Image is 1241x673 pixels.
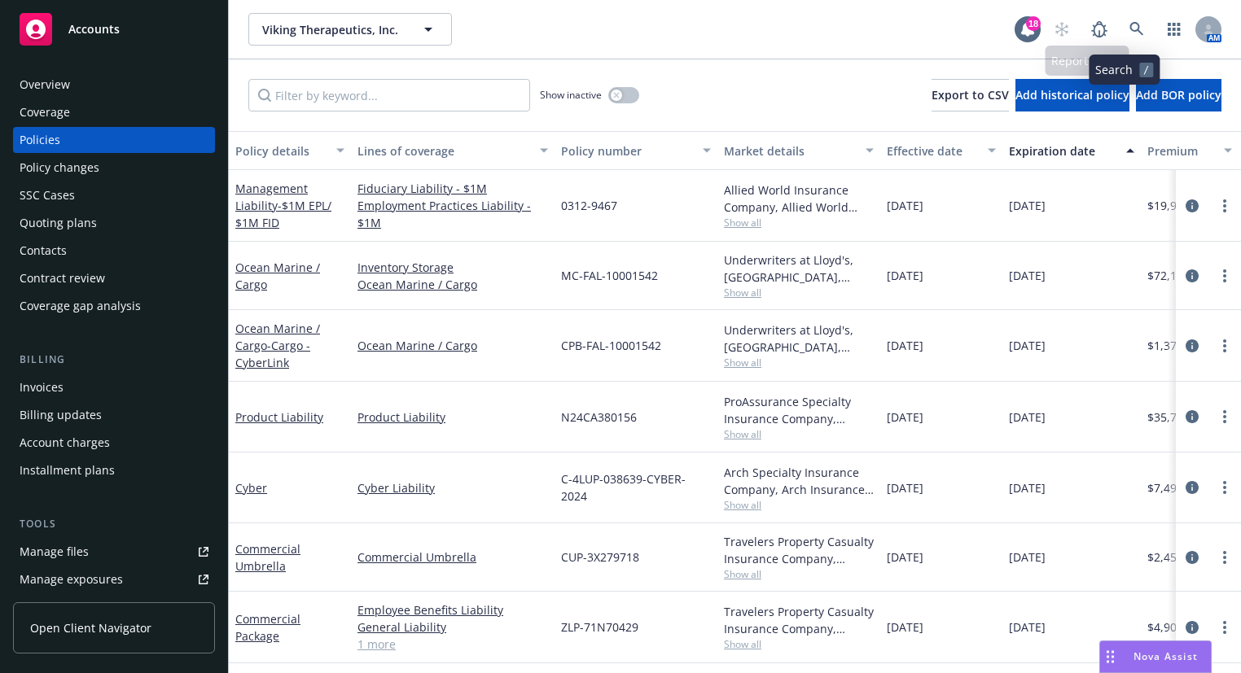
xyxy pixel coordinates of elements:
[20,72,70,98] div: Overview
[357,180,548,197] a: Fiduciary Liability - $1M
[1147,479,1199,496] span: $7,498.00
[1182,336,1202,356] a: circleInformation
[13,238,215,264] a: Contacts
[357,409,548,426] a: Product Liability
[357,197,548,231] a: Employment Practices Liability - $1M
[724,393,874,427] div: ProAssurance Specialty Insurance Company, Medmarc
[235,181,331,230] a: Management Liability
[1009,479,1046,496] span: [DATE]
[68,23,120,36] span: Accounts
[20,127,60,153] div: Policies
[1009,548,1046,566] span: [DATE]
[1215,196,1234,216] a: more
[1147,142,1214,160] div: Premium
[1215,407,1234,426] a: more
[1158,13,1191,46] a: Switch app
[235,142,327,160] div: Policy details
[20,566,123,592] div: Manage exposures
[20,238,67,264] div: Contacts
[235,260,320,292] a: Ocean Marine / Cargo
[13,516,215,532] div: Tools
[1215,618,1234,637] a: more
[1009,267,1046,284] span: [DATE]
[1002,131,1141,170] button: Expiration date
[20,99,70,125] div: Coverage
[887,618,923,636] span: [DATE]
[357,601,548,618] a: Employee Benefits Liability
[229,131,351,170] button: Policy details
[561,337,661,354] span: CPB-FAL-10001542
[1134,649,1198,663] span: Nova Assist
[724,142,856,160] div: Market details
[235,541,300,574] a: Commercial Umbrella
[20,265,105,291] div: Contract review
[887,142,978,160] div: Effective date
[1009,409,1046,426] span: [DATE]
[357,636,548,653] a: 1 more
[20,402,102,428] div: Billing updates
[13,265,215,291] a: Contract review
[724,464,874,498] div: Arch Specialty Insurance Company, Arch Insurance Company, Coalition Insurance Solutions (MGA)
[13,539,215,565] a: Manage files
[1182,618,1202,637] a: circleInformation
[724,216,874,229] span: Show all
[357,618,548,636] a: General Liability
[724,181,874,216] div: Allied World Insurance Company, Allied World Assurance Company (AWAC)
[1215,336,1234,356] a: more
[1147,548,1199,566] span: $2,453.00
[1215,266,1234,286] a: more
[724,321,874,356] div: Underwriters at Lloyd's, [GEOGRAPHIC_DATA], [PERSON_NAME] of [GEOGRAPHIC_DATA], [PERSON_NAME] Cargo
[235,480,267,496] a: Cyber
[1182,196,1202,216] a: circleInformation
[1100,641,1120,672] div: Drag to move
[724,286,874,299] span: Show all
[235,198,331,230] span: - $1M EPL/ $1M FID
[13,155,215,181] a: Policy changes
[13,127,215,153] a: Policies
[1182,548,1202,567] a: circleInformation
[235,409,323,425] a: Product Liability
[724,567,874,581] span: Show all
[1083,13,1116,46] a: Report a Bug
[880,131,1002,170] button: Effective date
[1015,87,1129,103] span: Add historical policy
[555,131,717,170] button: Policy number
[235,321,320,370] a: Ocean Marine / Cargo
[1136,87,1221,103] span: Add BOR policy
[13,7,215,52] a: Accounts
[20,293,141,319] div: Coverage gap analysis
[932,87,1009,103] span: Export to CSV
[235,611,300,644] a: Commercial Package
[20,430,110,456] div: Account charges
[20,182,75,208] div: SSC Cases
[1147,409,1206,426] span: $35,725.00
[1009,197,1046,214] span: [DATE]
[248,79,530,111] input: Filter by keyword...
[13,210,215,236] a: Quoting plans
[1099,640,1212,673] button: Nova Assist
[13,182,215,208] a: SSC Cases
[1182,478,1202,497] a: circleInformation
[561,197,617,214] span: 0312-9467
[13,430,215,456] a: Account charges
[13,457,215,483] a: Installment plans
[13,374,215,400] a: Invoices
[724,356,874,369] span: Show all
[357,259,548,276] a: Inventory Storage
[262,21,403,38] span: Viking Therapeutics, Inc.
[887,548,923,566] span: [DATE]
[20,210,97,236] div: Quoting plans
[1015,79,1129,111] button: Add historical policy
[357,337,548,354] a: Ocean Marine / Cargo
[724,533,874,567] div: Travelers Property Casualty Insurance Company, Travelers Insurance
[724,427,874,441] span: Show all
[1009,142,1116,160] div: Expiration date
[887,479,923,496] span: [DATE]
[13,402,215,428] a: Billing updates
[887,267,923,284] span: [DATE]
[20,457,115,483] div: Installment plans
[1147,337,1199,354] span: $1,376.71
[357,142,530,160] div: Lines of coverage
[20,539,89,565] div: Manage files
[1215,478,1234,497] a: more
